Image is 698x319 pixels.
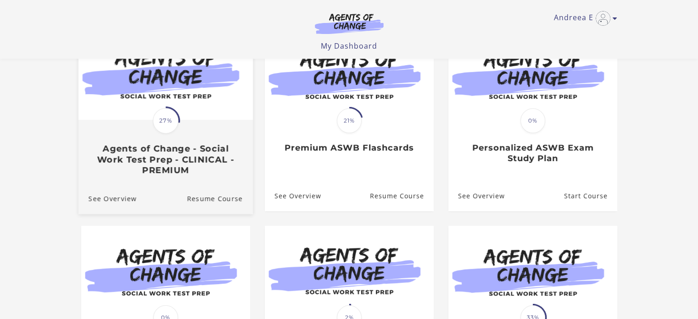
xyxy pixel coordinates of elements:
[520,108,545,133] span: 0%
[554,11,613,26] a: Toggle menu
[564,181,617,211] a: Personalized ASWB Exam Study Plan: Resume Course
[369,181,433,211] a: Premium ASWB Flashcards: Resume Course
[274,143,424,153] h3: Premium ASWB Flashcards
[78,183,136,214] a: Agents of Change - Social Work Test Prep - CLINICAL - PREMIUM: See Overview
[321,41,377,51] a: My Dashboard
[187,183,253,214] a: Agents of Change - Social Work Test Prep - CLINICAL - PREMIUM: Resume Course
[305,13,393,34] img: Agents of Change Logo
[458,143,607,163] h3: Personalized ASWB Exam Study Plan
[153,108,179,134] span: 27%
[265,181,321,211] a: Premium ASWB Flashcards: See Overview
[448,181,505,211] a: Personalized ASWB Exam Study Plan: See Overview
[88,144,242,176] h3: Agents of Change - Social Work Test Prep - CLINICAL - PREMIUM
[337,108,362,133] span: 21%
